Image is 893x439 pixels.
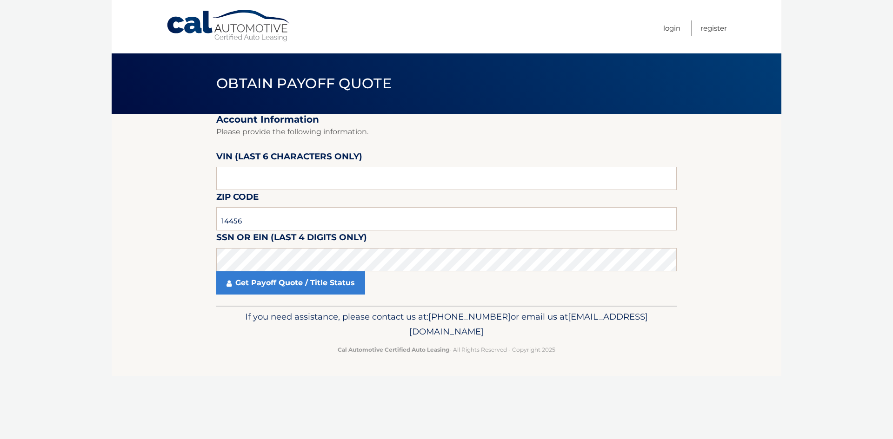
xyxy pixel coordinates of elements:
h2: Account Information [216,114,677,125]
p: If you need assistance, please contact us at: or email us at [222,309,671,339]
span: Obtain Payoff Quote [216,75,392,92]
label: VIN (last 6 characters only) [216,150,362,167]
strong: Cal Automotive Certified Auto Leasing [338,346,449,353]
p: Please provide the following information. [216,125,677,138]
a: Register [700,20,727,36]
a: Get Payoff Quote / Title Status [216,271,365,295]
a: Cal Automotive [166,9,292,42]
p: - All Rights Reserved - Copyright 2025 [222,345,671,354]
a: Login [663,20,680,36]
span: [PHONE_NUMBER] [428,311,511,322]
label: Zip Code [216,190,259,207]
label: SSN or EIN (last 4 digits only) [216,230,367,248]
